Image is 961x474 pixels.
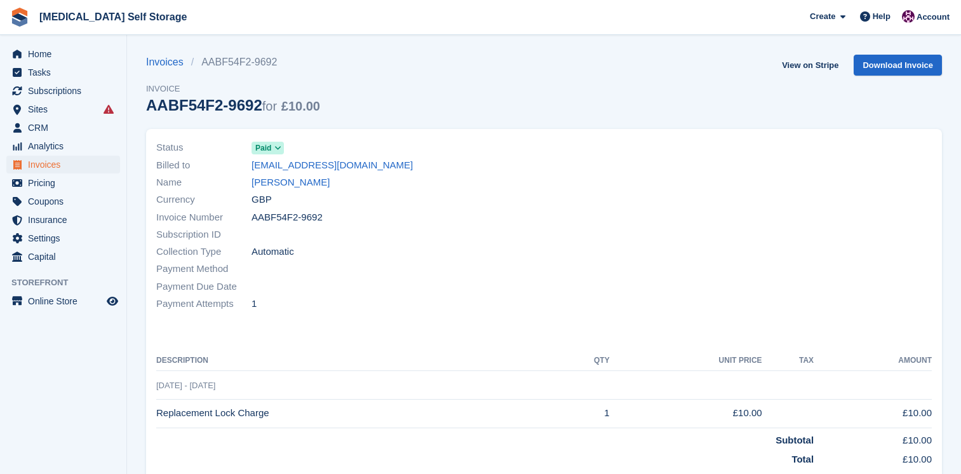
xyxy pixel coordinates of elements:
[6,211,120,229] a: menu
[6,292,120,310] a: menu
[146,97,320,114] div: AABF54F2-9692
[156,175,252,190] span: Name
[252,297,257,311] span: 1
[28,137,104,155] span: Analytics
[252,210,323,225] span: AABF54F2-9692
[6,119,120,137] a: menu
[6,156,120,173] a: menu
[156,381,215,390] span: [DATE] - [DATE]
[28,174,104,192] span: Pricing
[776,435,814,445] strong: Subtotal
[28,292,104,310] span: Online Store
[11,276,126,289] span: Storefront
[554,399,610,428] td: 1
[28,82,104,100] span: Subscriptions
[6,45,120,63] a: menu
[105,294,120,309] a: Preview store
[873,10,890,23] span: Help
[810,10,835,23] span: Create
[6,100,120,118] a: menu
[28,156,104,173] span: Invoices
[917,11,950,24] span: Account
[814,447,932,467] td: £10.00
[6,248,120,266] a: menu
[156,158,252,173] span: Billed to
[854,55,942,76] a: Download Invoice
[252,175,330,190] a: [PERSON_NAME]
[28,119,104,137] span: CRM
[28,64,104,81] span: Tasks
[777,55,843,76] a: View on Stripe
[610,399,762,428] td: £10.00
[28,211,104,229] span: Insurance
[6,82,120,100] a: menu
[762,351,814,371] th: Tax
[146,55,320,70] nav: breadcrumbs
[252,140,284,155] a: Paid
[791,454,814,464] strong: Total
[156,399,554,428] td: Replacement Lock Charge
[156,227,252,242] span: Subscription ID
[34,6,192,27] a: [MEDICAL_DATA] Self Storage
[156,210,252,225] span: Invoice Number
[252,193,272,207] span: GBP
[554,351,610,371] th: QTY
[28,100,104,118] span: Sites
[814,399,932,428] td: £10.00
[156,140,252,155] span: Status
[6,193,120,210] a: menu
[255,142,271,154] span: Paid
[104,104,114,114] i: Smart entry sync failures have occurred
[814,428,932,447] td: £10.00
[156,245,252,259] span: Collection Type
[10,8,29,27] img: stora-icon-8386f47178a22dfd0bd8f6a31ec36ba5ce8667c1dd55bd0f319d3a0aa187defe.svg
[146,83,320,95] span: Invoice
[156,280,252,294] span: Payment Due Date
[6,64,120,81] a: menu
[814,351,932,371] th: Amount
[6,229,120,247] a: menu
[281,99,320,113] span: £10.00
[156,351,554,371] th: Description
[28,229,104,247] span: Settings
[146,55,191,70] a: Invoices
[902,10,915,23] img: Dave Harris
[610,351,762,371] th: Unit Price
[156,297,252,311] span: Payment Attempts
[28,193,104,210] span: Coupons
[252,158,413,173] a: [EMAIL_ADDRESS][DOMAIN_NAME]
[156,193,252,207] span: Currency
[6,174,120,192] a: menu
[156,262,252,276] span: Payment Method
[28,45,104,63] span: Home
[28,248,104,266] span: Capital
[262,99,277,113] span: for
[6,137,120,155] a: menu
[252,245,294,259] span: Automatic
